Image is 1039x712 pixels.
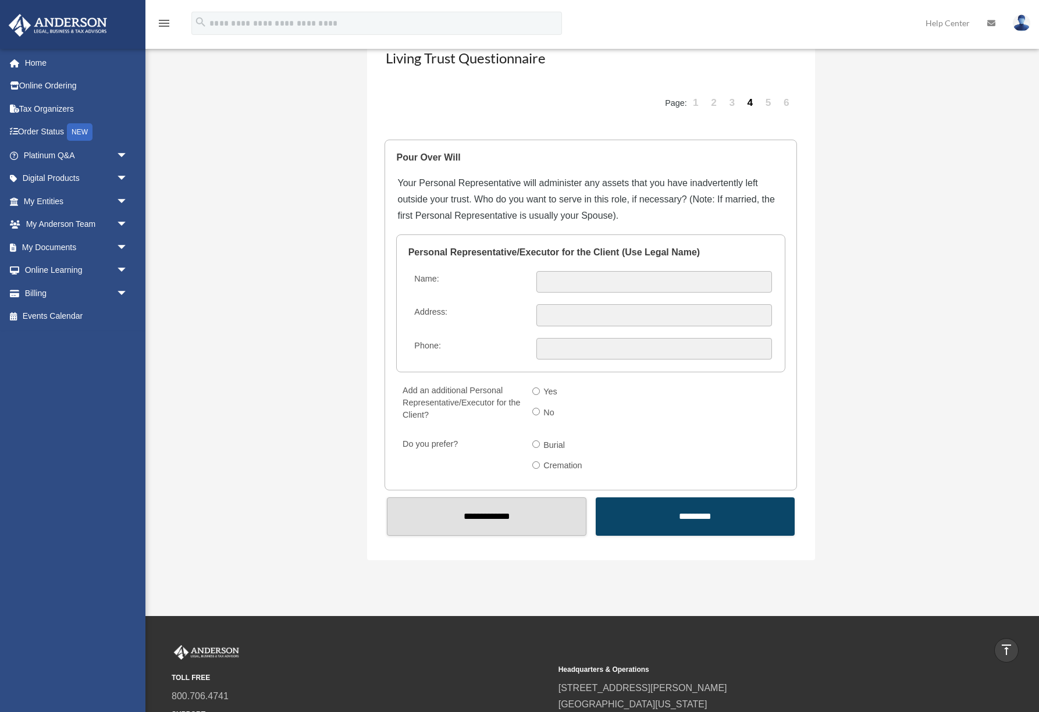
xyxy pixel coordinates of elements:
[558,664,937,676] small: Headquarters & Operations
[540,404,559,422] label: No
[994,638,1019,663] a: vertical_align_top
[116,213,140,237] span: arrow_drop_down
[157,20,171,30] a: menu
[116,236,140,259] span: arrow_drop_down
[172,672,550,684] small: TOLL FREE
[8,213,145,236] a: My Anderson Teamarrow_drop_down
[397,436,523,478] label: Do you prefer?
[8,144,145,167] a: Platinum Q&Aarrow_drop_down
[5,14,111,37] img: Anderson Advisors Platinum Portal
[397,383,523,424] label: Add an additional Personal Representative/Executor for the Client?
[408,235,774,270] legend: Personal Representative/Executor for the Client (Use Legal Name)
[8,305,145,328] a: Events Calendar
[410,304,528,326] label: Address:
[8,236,145,259] a: My Documentsarrow_drop_down
[194,16,207,29] i: search
[8,74,145,98] a: Online Ordering
[540,383,562,401] label: Yes
[8,167,145,190] a: Digital Productsarrow_drop_down
[116,282,140,305] span: arrow_drop_down
[760,86,777,120] a: 5
[8,97,145,120] a: Tax Organizers
[116,144,140,168] span: arrow_drop_down
[157,16,171,30] i: menu
[8,190,145,213] a: My Entitiesarrow_drop_down
[116,167,140,191] span: arrow_drop_down
[172,691,229,701] a: 800.706.4741
[396,140,785,175] legend: Pour Over Will
[8,282,145,305] a: Billingarrow_drop_down
[8,51,145,74] a: Home
[558,699,707,709] a: [GEOGRAPHIC_DATA][US_STATE]
[67,123,92,141] div: NEW
[116,190,140,213] span: arrow_drop_down
[172,645,241,660] img: Anderson Advisors Platinum Portal
[540,457,587,475] label: Cremation
[8,120,145,144] a: Order StatusNEW
[778,86,795,120] a: 6
[385,47,796,76] h3: Living Trust Questionnaire
[116,259,140,283] span: arrow_drop_down
[706,86,723,120] a: 2
[1013,15,1030,31] img: User Pic
[724,86,741,120] a: 3
[688,86,704,120] a: 1
[999,643,1013,657] i: vertical_align_top
[742,86,759,120] a: 4
[410,271,528,293] label: Name:
[410,338,528,360] label: Phone:
[540,436,570,455] label: Burial
[397,141,784,224] div: Your Personal Representative will administer any assets that you have inadvertently left outside ...
[558,683,727,693] a: [STREET_ADDRESS][PERSON_NAME]
[8,259,145,282] a: Online Learningarrow_drop_down
[665,98,687,108] span: Page:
